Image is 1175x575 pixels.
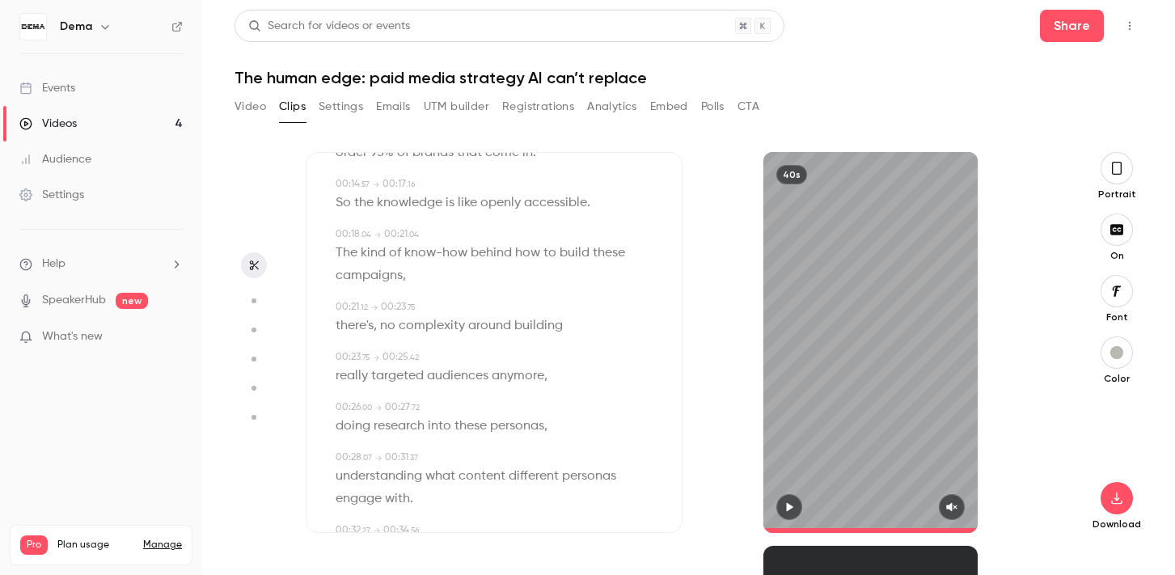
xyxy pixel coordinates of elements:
[116,293,148,309] span: new
[522,142,533,164] span: in
[524,192,587,214] span: accessible
[336,465,422,488] span: understanding
[336,302,359,312] span: 00:21
[336,315,374,337] span: there's
[143,539,182,552] a: Manage
[57,539,133,552] span: Plan usage
[42,292,106,309] a: SpeakerHub
[412,142,454,164] span: brands
[403,264,406,287] span: ,
[1091,518,1143,531] p: Download
[373,179,379,191] span: →
[377,192,442,214] span: knowledge
[375,402,382,414] span: →
[471,242,512,264] span: behind
[492,365,544,387] span: anymore
[381,302,406,312] span: 00:23
[374,415,425,438] span: research
[509,465,559,488] span: different
[336,526,361,535] span: 00:32
[468,315,511,337] span: around
[514,315,563,337] span: building
[235,68,1143,87] h1: The human edge: paid media strategy AI can’t replace
[336,403,361,412] span: 00:26
[60,19,92,35] h6: Dema
[336,230,360,239] span: 00:18
[370,142,394,164] span: 95%
[380,315,395,337] span: no
[544,415,547,438] span: ,
[515,242,540,264] span: how
[19,256,183,273] li: help-dropdown-opener
[361,404,372,412] span: . 00
[410,404,420,412] span: . 72
[42,328,103,345] span: What's new
[404,242,467,264] span: know-how
[701,94,725,120] button: Polls
[650,94,688,120] button: Embed
[19,116,77,132] div: Videos
[593,242,625,264] span: these
[490,415,544,438] span: personas
[424,94,489,120] button: UTM builder
[738,94,759,120] button: CTA
[428,415,451,438] span: into
[408,454,418,462] span: . 37
[373,352,379,364] span: →
[399,315,465,337] span: complexity
[336,264,403,287] span: campaigns
[374,315,377,337] span: ,
[279,94,306,120] button: Clips
[374,229,381,241] span: →
[1040,10,1104,42] button: Share
[427,365,488,387] span: audiences
[19,151,91,167] div: Audience
[383,526,409,535] span: 00:34
[383,180,406,189] span: 00:17
[480,192,521,214] span: openly
[336,180,360,189] span: 00:14
[406,303,415,311] span: . 75
[543,242,556,264] span: to
[587,94,637,120] button: Analytics
[485,142,519,164] span: come
[361,353,370,361] span: . 75
[533,142,536,164] span: .
[409,526,419,535] span: . 56
[163,330,183,345] iframe: Noticeable Trigger
[385,453,408,463] span: 00:31
[459,465,505,488] span: content
[336,365,368,387] span: really
[336,192,351,214] span: So
[1091,311,1143,323] p: Font
[408,230,419,239] span: . 04
[336,488,382,510] span: engage
[458,192,477,214] span: like
[360,180,370,188] span: . 57
[385,403,410,412] span: 00:27
[374,525,380,537] span: →
[397,142,409,164] span: of
[375,452,382,464] span: →
[235,94,266,120] button: Video
[454,415,487,438] span: these
[20,14,46,40] img: Dema
[389,242,401,264] span: of
[361,454,372,462] span: . 07
[776,165,807,184] div: 40s
[1091,188,1143,201] p: Portrait
[20,535,48,555] span: Pro
[425,465,455,488] span: what
[354,192,374,214] span: the
[385,488,410,510] span: with
[19,187,84,203] div: Settings
[319,94,363,120] button: Settings
[544,365,547,387] span: ,
[410,488,413,510] span: .
[502,94,574,120] button: Registrations
[361,526,370,535] span: . 27
[406,180,415,188] span: . 16
[336,453,361,463] span: 00:28
[336,142,367,164] span: order
[446,192,454,214] span: is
